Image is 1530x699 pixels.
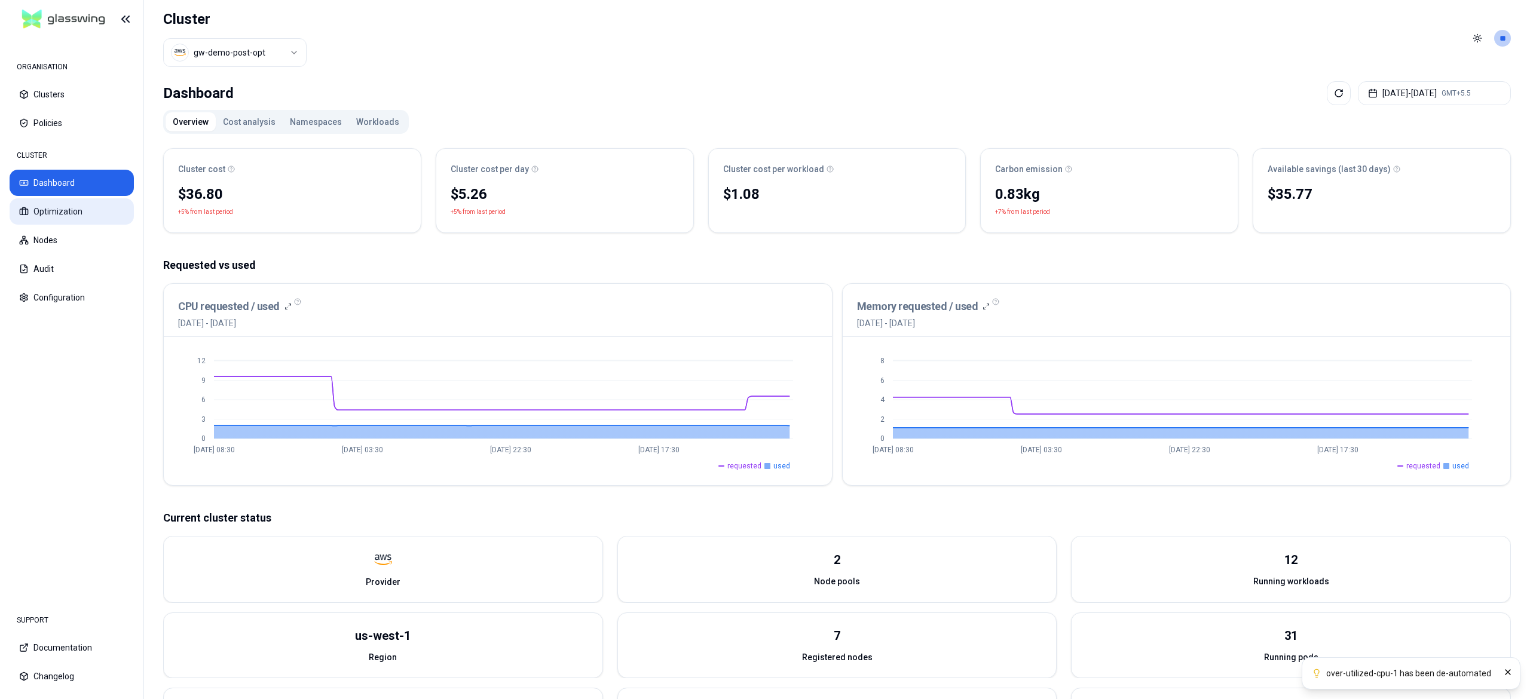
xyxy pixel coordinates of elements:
div: 31 [1284,627,1298,644]
button: Nodes [10,227,134,253]
button: Documentation [10,634,134,661]
button: Namespaces [283,112,349,131]
button: Clusters [10,81,134,108]
tspan: 3 [201,415,206,424]
tspan: [DATE] 08:30 [194,446,235,454]
span: GMT+5.5 [1442,88,1471,98]
img: aws [374,551,392,569]
div: 12 [1284,551,1298,568]
p: Requested vs used [163,257,1511,274]
div: us-west-1 [355,627,411,644]
tspan: 6 [880,376,885,385]
button: Policies [10,110,134,136]
tspan: [DATE] 03:30 [1020,446,1061,454]
span: used [1452,461,1469,471]
button: Cost analysis [216,112,283,131]
span: requested [727,461,761,471]
tspan: [DATE] 22:30 [490,446,531,454]
div: gw-demo-post-opt [194,47,265,59]
div: Cluster cost per day [451,163,679,175]
span: requested [1406,461,1440,471]
div: 7 [834,627,840,644]
tspan: [DATE] 08:30 [872,446,913,454]
button: Select a value [163,38,307,67]
span: Running workloads [1253,575,1329,587]
span: Provider [366,576,400,588]
h1: Cluster [163,10,307,29]
tspan: [DATE] 03:30 [342,446,383,454]
button: Configuration [10,284,134,311]
div: 2 [834,551,840,568]
tspan: [DATE] 22:30 [1168,446,1210,454]
tspan: 2 [880,415,885,424]
div: CLUSTER [10,143,134,167]
span: used [773,461,790,471]
tspan: 8 [880,357,885,365]
span: Region [369,651,397,663]
tspan: 0 [201,434,206,443]
div: Available savings (last 30 days) [1268,163,1496,175]
p: Current cluster status [163,510,1511,526]
button: Close [1501,658,1515,689]
button: Overview [166,112,216,131]
div: SUPPORT [10,608,134,632]
p: +5% from last period [451,206,506,218]
span: Running pods [1264,651,1318,663]
p: +7% from last period [995,206,1050,218]
tspan: 12 [197,357,206,365]
h3: CPU requested / used [178,298,280,315]
div: ORGANISATION [10,55,134,79]
div: Cluster cost [178,163,406,175]
p: +5% from last period [178,206,233,218]
span: Registered nodes [802,651,873,663]
button: Changelog [10,663,134,689]
div: $36.80 [178,185,406,204]
h3: Memory requested / used [857,298,978,315]
tspan: 4 [880,396,885,404]
img: GlassWing [17,5,110,33]
button: [DATE]-[DATE]GMT+5.5 [1358,81,1511,105]
div: $35.77 [1268,185,1496,204]
span: [DATE] - [DATE] [857,317,990,329]
button: Audit [10,256,134,282]
button: Dashboard [10,170,134,196]
tspan: 6 [201,396,206,404]
tspan: 9 [201,376,206,385]
button: Workloads [349,112,406,131]
div: Cluster cost per workload [723,163,951,175]
span: [DATE] - [DATE] [178,317,292,329]
tspan: [DATE] 17:30 [638,446,680,454]
div: Dashboard [163,81,234,105]
div: $5.26 [451,185,679,204]
img: aws [174,47,186,59]
button: Optimization [10,198,134,225]
tspan: [DATE] 17:30 [1317,446,1358,454]
div: over-utilized-cpu-1 has been de-automated [1312,667,1491,679]
div: 0.83 kg [995,185,1223,204]
tspan: 0 [880,434,885,443]
div: $1.08 [723,185,951,204]
div: Carbon emission [995,163,1223,175]
span: Node pools [814,575,860,587]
